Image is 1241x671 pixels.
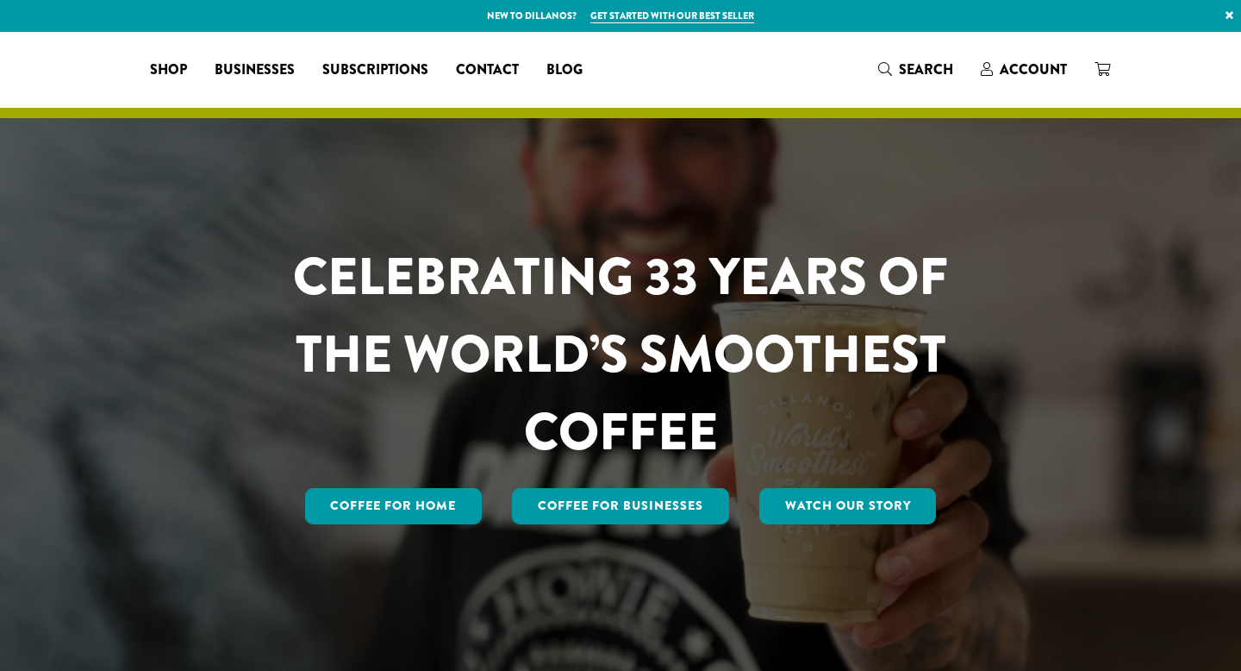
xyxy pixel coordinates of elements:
h1: CELEBRATING 33 YEARS OF THE WORLD’S SMOOTHEST COFFEE [242,238,999,471]
span: Shop [150,60,187,81]
a: Coffee For Businesses [512,488,729,524]
span: Search [899,60,953,79]
a: Shop [136,56,201,84]
span: Contact [456,60,519,81]
span: Account [1000,60,1067,79]
a: Coffee for Home [305,488,483,524]
a: Get started with our best seller [590,9,754,23]
span: Businesses [215,60,295,81]
span: Blog [546,60,583,81]
a: Search [864,55,967,84]
a: Watch Our Story [759,488,937,524]
span: Subscriptions [322,60,428,81]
